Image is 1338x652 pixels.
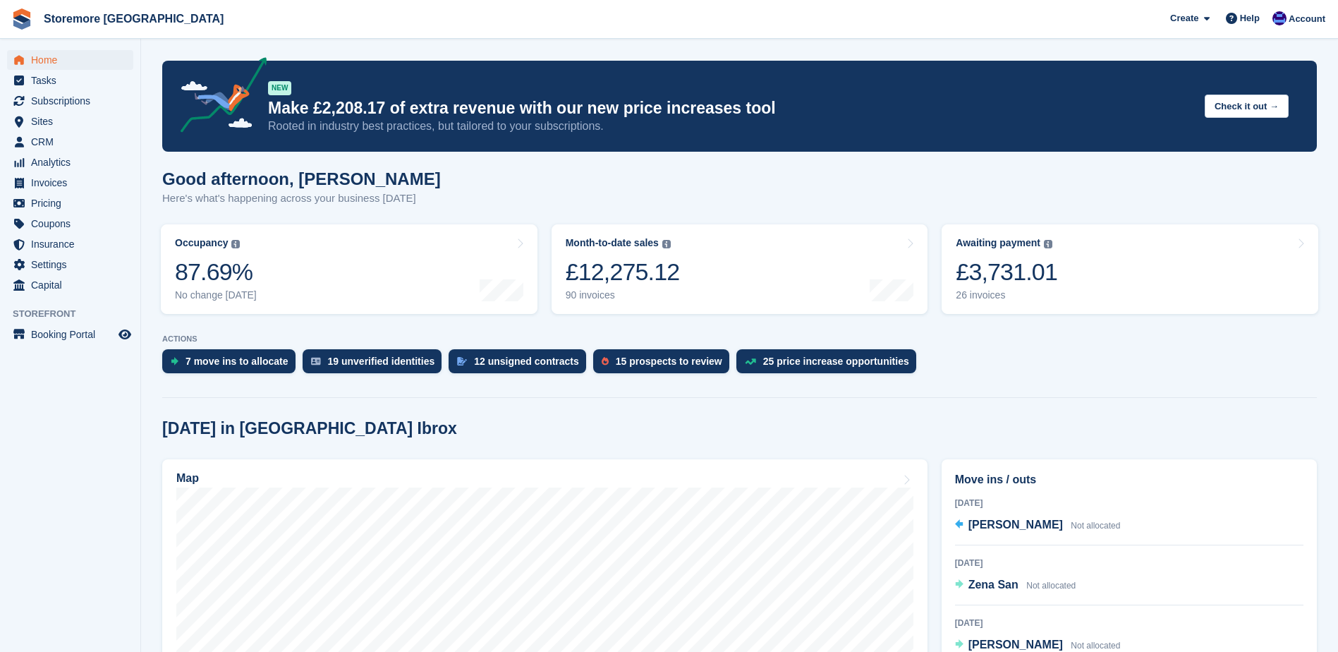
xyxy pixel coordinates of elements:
[616,356,722,367] div: 15 prospects to review
[956,258,1057,286] div: £3,731.01
[171,357,178,366] img: move_ins_to_allocate_icon-fdf77a2bb77ea45bf5b3d319d69a93e2d87916cf1d5bf7949dd705db3b84f3ca.svg
[31,152,116,172] span: Analytics
[31,193,116,213] span: Pricing
[268,81,291,95] div: NEW
[31,173,116,193] span: Invoices
[968,639,1063,651] span: [PERSON_NAME]
[566,289,680,301] div: 90 invoices
[602,357,609,366] img: prospect-51fa495bee0391a8d652442698ab0144808aea92771e9ea1ae160a38d050c398.svg
[955,576,1076,595] a: Zena San Not allocated
[1240,11,1260,25] span: Help
[566,237,659,249] div: Month-to-date sales
[7,152,133,172] a: menu
[7,325,133,344] a: menu
[7,111,133,131] a: menu
[31,71,116,90] span: Tasks
[162,191,441,207] p: Here's what's happening across your business [DATE]
[1272,11,1287,25] img: Angela
[662,240,671,248] img: icon-info-grey-7440780725fd019a000dd9b08b2336e03edf1995a4989e88bcd33f0948082b44.svg
[955,557,1303,569] div: [DATE]
[1205,95,1289,118] button: Check it out →
[942,224,1318,314] a: Awaiting payment £3,731.01 26 invoices
[7,71,133,90] a: menu
[763,356,909,367] div: 25 price increase opportunities
[311,357,321,366] img: verify_identity-adf6edd0f0f0b5bbfe63781bf79b02c33cf7c696d77639b501bdc392416b5a36.svg
[7,214,133,234] a: menu
[31,91,116,111] span: Subscriptions
[7,255,133,274] a: menu
[31,50,116,70] span: Home
[31,255,116,274] span: Settings
[116,326,133,343] a: Preview store
[268,119,1193,134] p: Rooted in industry best practices, but tailored to your subscriptions.
[38,7,229,30] a: Storemore [GEOGRAPHIC_DATA]
[31,234,116,254] span: Insurance
[1044,240,1052,248] img: icon-info-grey-7440780725fd019a000dd9b08b2336e03edf1995a4989e88bcd33f0948082b44.svg
[1170,11,1198,25] span: Create
[13,307,140,321] span: Storefront
[7,234,133,254] a: menu
[162,334,1317,344] p: ACTIONS
[1071,641,1120,651] span: Not allocated
[31,325,116,344] span: Booking Portal
[7,193,133,213] a: menu
[161,224,537,314] a: Occupancy 87.69% No change [DATE]
[176,472,199,485] h2: Map
[745,358,756,365] img: price_increase_opportunities-93ffe204e8149a01c8c9dc8f82e8f89637d9d84a8eef4429ea346261dce0b2c0.svg
[162,349,303,380] a: 7 move ins to allocate
[955,471,1303,488] h2: Move ins / outs
[303,349,449,380] a: 19 unverified identities
[955,497,1303,509] div: [DATE]
[552,224,928,314] a: Month-to-date sales £12,275.12 90 invoices
[968,519,1063,531] span: [PERSON_NAME]
[31,214,116,234] span: Coupons
[1071,521,1120,531] span: Not allocated
[1289,12,1325,26] span: Account
[162,169,441,188] h1: Good afternoon, [PERSON_NAME]
[736,349,923,380] a: 25 price increase opportunities
[175,237,228,249] div: Occupancy
[956,237,1040,249] div: Awaiting payment
[7,91,133,111] a: menu
[268,98,1193,119] p: Make £2,208.17 of extra revenue with our new price increases tool
[449,349,593,380] a: 12 unsigned contracts
[955,517,1121,535] a: [PERSON_NAME] Not allocated
[1026,581,1076,591] span: Not allocated
[169,57,267,138] img: price-adjustments-announcement-icon-8257ccfd72463d97f412b2fc003d46551f7dbcb40ab6d574587a9cd5c0d94...
[968,579,1018,591] span: Zena San
[175,289,257,301] div: No change [DATE]
[474,356,579,367] div: 12 unsigned contracts
[31,132,116,152] span: CRM
[7,50,133,70] a: menu
[11,8,32,30] img: stora-icon-8386f47178a22dfd0bd8f6a31ec36ba5ce8667c1dd55bd0f319d3a0aa187defe.svg
[162,419,457,438] h2: [DATE] in [GEOGRAPHIC_DATA] Ibrox
[175,258,257,286] div: 87.69%
[31,111,116,131] span: Sites
[566,258,680,286] div: £12,275.12
[31,275,116,295] span: Capital
[231,240,240,248] img: icon-info-grey-7440780725fd019a000dd9b08b2336e03edf1995a4989e88bcd33f0948082b44.svg
[955,617,1303,629] div: [DATE]
[7,275,133,295] a: menu
[328,356,435,367] div: 19 unverified identities
[7,173,133,193] a: menu
[593,349,736,380] a: 15 prospects to review
[186,356,288,367] div: 7 move ins to allocate
[7,132,133,152] a: menu
[956,289,1057,301] div: 26 invoices
[457,357,467,366] img: contract_signature_icon-13c848040528278c33f63329250d36e43548de30e8caae1d1a13099fd9432cc5.svg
